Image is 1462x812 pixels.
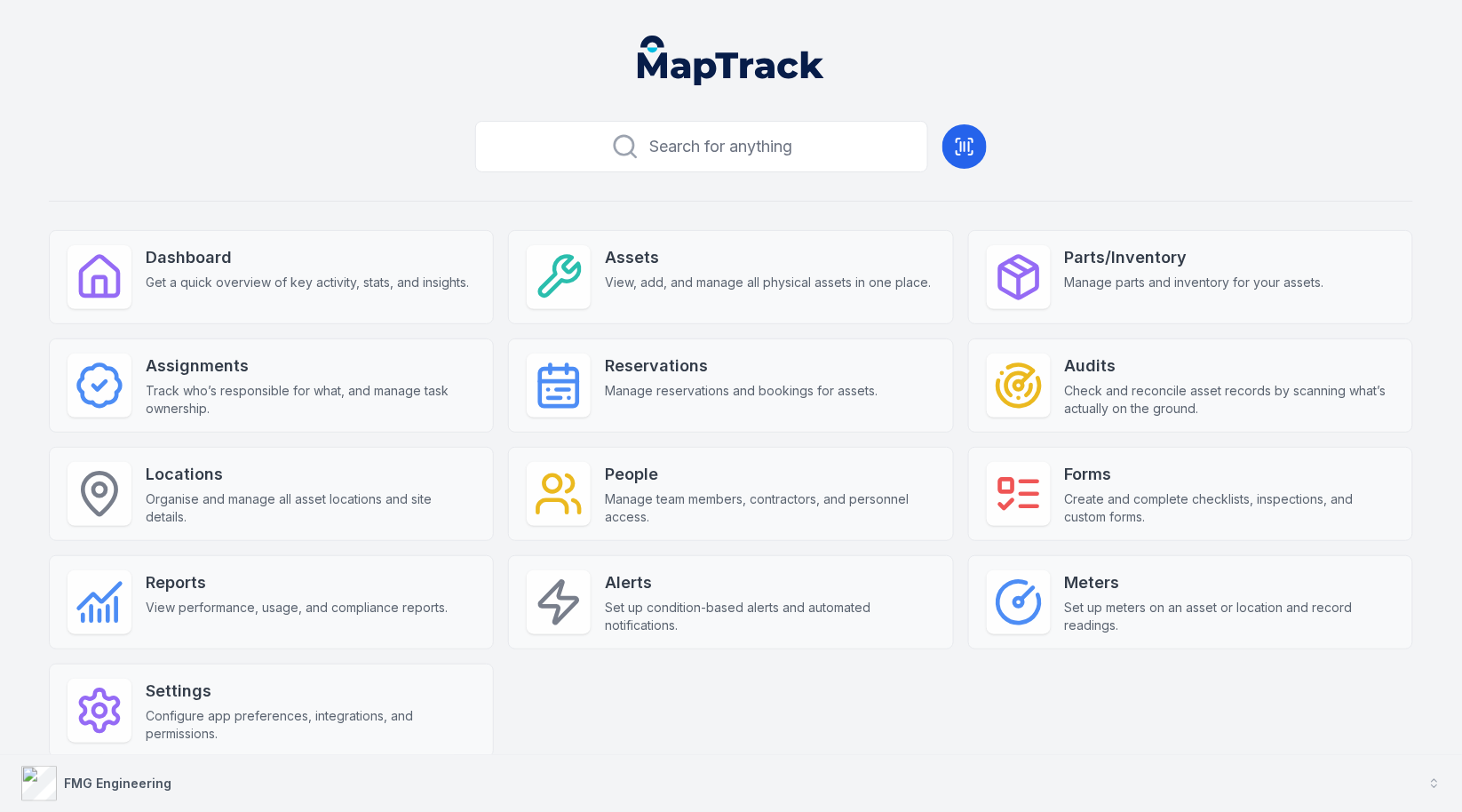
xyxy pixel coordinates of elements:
[605,245,931,270] strong: Assets
[1065,490,1394,526] span: Create and complete checklists, inspections, and custom forms.
[605,274,931,291] span: View, add, and manage all physical assets in one place.
[1065,245,1324,270] strong: Parts/Inventory
[605,599,934,634] span: Set up condition-based alerts and automated notifications.
[968,338,1413,433] a: AuditsCheck and reconcile asset records by scanning what’s actually on the ground.
[968,230,1413,324] a: Parts/InventoryManage parts and inventory for your assets.
[49,230,494,324] a: DashboardGet a quick overview of key activity, stats, and insights.
[1065,354,1394,378] strong: Audits
[49,555,494,649] a: ReportsView performance, usage, and compliance reports.
[609,36,853,85] nav: Global
[146,490,475,526] span: Organise and manage all asset locations and site details.
[508,338,953,433] a: ReservationsManage reservations and bookings for assets.
[146,274,469,291] span: Get a quick overview of key activity, stats, and insights.
[146,354,475,378] strong: Assignments
[49,338,494,433] a: AssignmentsTrack who’s responsible for what, and manage task ownership.
[508,230,953,324] a: AssetsView, add, and manage all physical assets in one place.
[146,707,475,743] span: Configure app preferences, integrations, and permissions.
[1065,274,1324,291] span: Manage parts and inventory for your assets.
[508,447,953,541] a: PeopleManage team members, contractors, and personnel access.
[508,555,953,649] a: AlertsSet up condition-based alerts and automated notifications.
[1065,599,1394,634] span: Set up meters on an asset or location and record readings.
[650,134,793,159] span: Search for anything
[146,599,448,617] span: View performance, usage, and compliance reports.
[605,490,934,526] span: Manage team members, contractors, and personnel access.
[968,447,1413,541] a: FormsCreate and complete checklists, inspections, and custom forms.
[146,570,448,595] strong: Reports
[605,570,934,595] strong: Alerts
[605,462,934,487] strong: People
[146,679,475,704] strong: Settings
[64,776,171,791] strong: FMG Engineering
[146,245,469,270] strong: Dashboard
[1065,462,1394,487] strong: Forms
[475,121,928,172] button: Search for anything
[605,382,878,400] span: Manage reservations and bookings for assets.
[605,354,878,378] strong: Reservations
[49,447,494,541] a: LocationsOrganise and manage all asset locations and site details.
[1065,570,1394,595] strong: Meters
[146,462,475,487] strong: Locations
[1065,382,1394,418] span: Check and reconcile asset records by scanning what’s actually on the ground.
[146,382,475,418] span: Track who’s responsible for what, and manage task ownership.
[49,664,494,758] a: SettingsConfigure app preferences, integrations, and permissions.
[968,555,1413,649] a: MetersSet up meters on an asset or location and record readings.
